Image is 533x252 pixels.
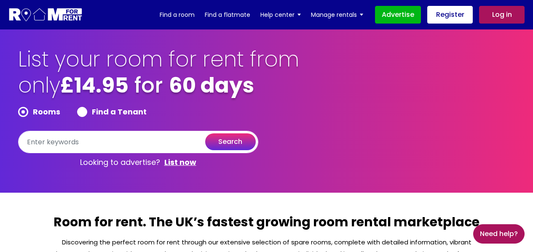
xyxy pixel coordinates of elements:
a: Help center [260,8,301,21]
h2: Room for rent. The UK’s fastest growing room rental marketplace [51,214,482,236]
a: List now [164,157,196,167]
span: for [134,70,163,100]
b: 60 days [169,70,254,100]
b: £14.95 [60,70,129,100]
h1: List your room for rent from only [18,46,300,107]
a: Advertise [375,6,421,24]
input: Enter keywords [18,131,258,153]
a: Need Help? [473,224,525,244]
a: Find a room [160,8,195,21]
img: Logo for Room for Rent, featuring a welcoming design with a house icon and modern typography [8,7,83,23]
p: Looking to advertise? [18,153,258,172]
a: Register [427,6,473,24]
label: Find a Tenant [77,107,147,117]
a: Log in [479,6,525,24]
a: Find a flatmate [205,8,250,21]
label: Rooms [18,107,60,117]
a: Manage rentals [311,8,363,21]
button: search [205,133,256,150]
